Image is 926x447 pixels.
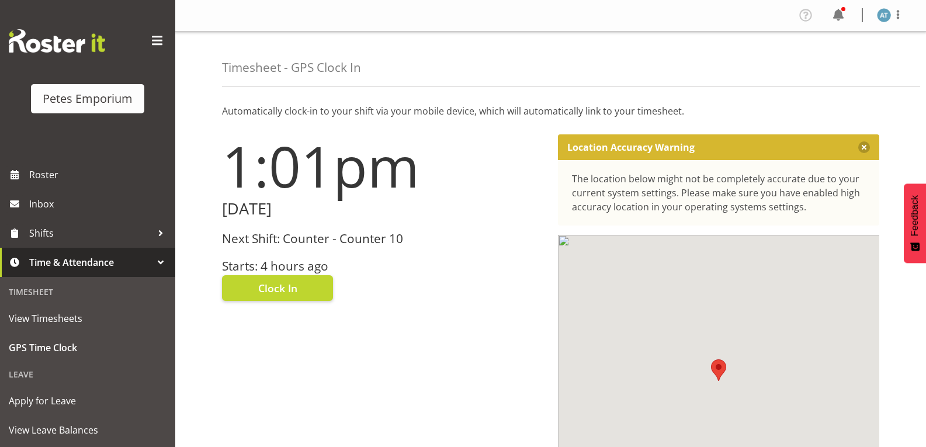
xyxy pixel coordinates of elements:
[9,421,167,439] span: View Leave Balances
[910,195,920,236] span: Feedback
[258,280,297,296] span: Clock In
[3,333,172,362] a: GPS Time Clock
[29,166,169,183] span: Roster
[9,392,167,410] span: Apply for Leave
[877,8,891,22] img: alex-micheal-taniwha5364.jpg
[222,232,544,245] h3: Next Shift: Counter - Counter 10
[43,90,133,108] div: Petes Emporium
[222,61,361,74] h4: Timesheet - GPS Clock In
[3,362,172,386] div: Leave
[222,104,879,118] p: Automatically clock-in to your shift via your mobile device, which will automatically link to you...
[904,183,926,263] button: Feedback - Show survey
[9,29,105,53] img: Rosterit website logo
[222,200,544,218] h2: [DATE]
[3,280,172,304] div: Timesheet
[222,259,544,273] h3: Starts: 4 hours ago
[29,254,152,271] span: Time & Attendance
[3,304,172,333] a: View Timesheets
[3,386,172,415] a: Apply for Leave
[858,141,870,153] button: Close message
[9,310,167,327] span: View Timesheets
[567,141,695,153] p: Location Accuracy Warning
[29,195,169,213] span: Inbox
[3,415,172,445] a: View Leave Balances
[9,339,167,356] span: GPS Time Clock
[572,172,866,214] div: The location below might not be completely accurate due to your current system settings. Please m...
[29,224,152,242] span: Shifts
[222,275,333,301] button: Clock In
[222,134,544,197] h1: 1:01pm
